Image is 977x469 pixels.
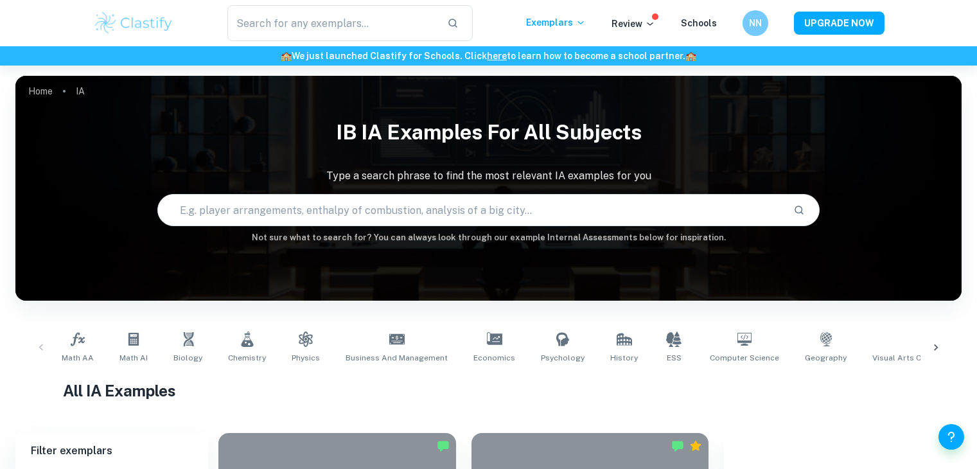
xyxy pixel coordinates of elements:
[93,10,175,36] img: Clastify logo
[612,17,655,31] p: Review
[227,5,437,41] input: Search for any exemplars...
[76,84,85,98] p: IA
[473,352,515,364] span: Economics
[805,352,847,364] span: Geography
[173,352,202,364] span: Biology
[526,15,586,30] p: Exemplars
[710,352,779,364] span: Computer Science
[15,112,962,153] h1: IB IA examples for all subjects
[292,352,320,364] span: Physics
[938,424,964,450] button: Help and Feedback
[119,352,148,364] span: Math AI
[158,192,783,228] input: E.g. player arrangements, enthalpy of combustion, analysis of a big city...
[487,51,507,61] a: here
[788,199,810,221] button: Search
[743,10,768,36] button: NN
[681,18,717,28] a: Schools
[794,12,885,35] button: UPGRADE NOW
[610,352,638,364] span: History
[346,352,448,364] span: Business and Management
[3,49,974,63] h6: We just launched Clastify for Schools. Click to learn how to become a school partner.
[28,82,53,100] a: Home
[671,439,684,452] img: Marked
[689,439,702,452] div: Premium
[63,379,915,402] h1: All IA Examples
[685,51,696,61] span: 🏫
[437,439,450,452] img: Marked
[15,433,208,469] h6: Filter exemplars
[541,352,585,364] span: Psychology
[281,51,292,61] span: 🏫
[15,168,962,184] p: Type a search phrase to find the most relevant IA examples for you
[748,16,762,30] h6: NN
[228,352,266,364] span: Chemistry
[15,231,962,244] h6: Not sure what to search for? You can always look through our example Internal Assessments below f...
[667,352,682,364] span: ESS
[62,352,94,364] span: Math AA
